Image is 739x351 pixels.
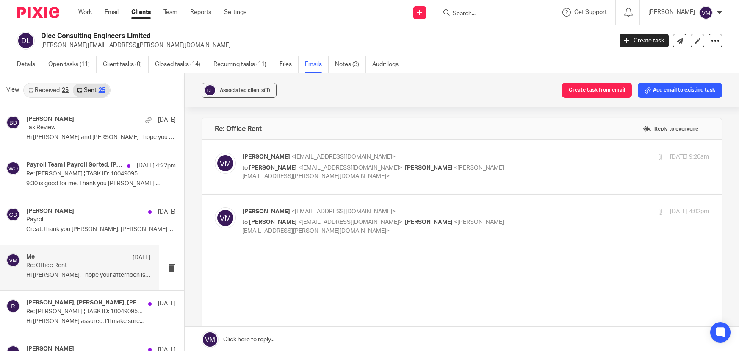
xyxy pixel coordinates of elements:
span: Get Support [574,9,607,15]
span: to [242,219,248,225]
h4: [PERSON_NAME] [26,116,74,123]
img: svg%3E [204,84,216,97]
a: Details [17,56,42,73]
h4: [PERSON_NAME], [PERSON_NAME], [PERSON_NAME][EMAIL_ADDRESS][PERSON_NAME][DOMAIN_NAME] [26,299,144,306]
p: Great, thank you [PERSON_NAME]. [PERSON_NAME] -- ... [26,226,176,233]
a: Audit logs [372,56,405,73]
p: [DATE] [133,253,150,262]
span: (1) [264,88,270,93]
span: [PERSON_NAME] [405,219,453,225]
a: Files [280,56,299,73]
span: , [404,219,405,225]
p: Re: [PERSON_NAME] ¦ TASK ID: 10049095318 [26,308,146,315]
img: Pixie [17,7,59,18]
span: [PERSON_NAME] [242,209,290,214]
img: svg%3E [215,207,236,228]
img: svg%3E [6,116,20,129]
span: to [242,165,248,171]
span: <[EMAIL_ADDRESS][DOMAIN_NAME]> [291,209,396,214]
button: Create task from email [562,83,632,98]
span: <[EMAIL_ADDRESS][DOMAIN_NAME]> [298,165,402,171]
p: Hi [PERSON_NAME], I hope your afternoon is going... [26,272,150,279]
a: Team [163,8,177,17]
a: Client tasks (0) [103,56,149,73]
a: Create task [620,34,669,47]
h2: Dice Consulting Engineers Limited [41,32,494,41]
span: [PERSON_NAME] [405,165,453,171]
p: [DATE] 9:20am [670,153,709,162]
div: 25 [62,87,69,93]
span: <[EMAIL_ADDRESS][DOMAIN_NAME]> [291,154,396,160]
a: Emails [305,56,329,73]
a: Settings [224,8,246,17]
p: Hi [PERSON_NAME] assured, I’ll make sure... [26,318,176,325]
label: Reply to everyone [641,123,700,135]
p: [DATE] [158,299,176,308]
p: 9:30 is good for me. Thank you [PERSON_NAME] ... [26,180,176,187]
button: Associated clients(1) [202,83,277,98]
a: Received25 [24,84,73,97]
input: Search [452,10,528,18]
p: Re: [PERSON_NAME] ¦ TASK ID: 10049095318 [26,170,146,178]
span: Associated clients [220,88,270,93]
button: Add email to existing task [638,83,722,98]
a: Sent25 [73,84,109,97]
img: svg%3E [6,208,20,221]
a: Closed tasks (14) [155,56,207,73]
h4: Payroll Team | Payroll Sorted, [PERSON_NAME], [PERSON_NAME], [PERSON_NAME], [PERSON_NAME], [PERSO... [26,162,123,169]
p: [DATE] 4:02pm [670,207,709,216]
span: [PERSON_NAME] [249,219,297,225]
div: 25 [99,87,105,93]
img: svg%3E [6,253,20,267]
a: Work [78,8,92,17]
h4: Re: Office Rent [215,125,262,133]
span: <[PERSON_NAME][EMAIL_ADDRESS][PERSON_NAME][DOMAIN_NAME]> [242,219,504,234]
p: [PERSON_NAME] [648,8,695,17]
p: Re: Office Rent [26,262,126,269]
p: Payroll [26,216,146,223]
span: , [404,165,405,171]
span: <[EMAIL_ADDRESS][DOMAIN_NAME]> [298,219,402,225]
p: Tax Review [26,124,146,131]
p: [DATE] 4:22pm [137,162,176,170]
p: [DATE] [158,116,176,124]
p: [PERSON_NAME][EMAIL_ADDRESS][PERSON_NAME][DOMAIN_NAME] [41,41,607,50]
h4: [PERSON_NAME] [26,208,74,215]
a: Email [105,8,119,17]
a: Recurring tasks (11) [213,56,273,73]
a: Notes (3) [335,56,366,73]
img: svg%3E [215,153,236,174]
h4: Me [26,253,35,261]
img: svg%3E [17,32,35,50]
img: svg%3E [6,299,20,313]
p: Hi [PERSON_NAME] and [PERSON_NAME] I hope you are well.... [26,134,176,141]
img: svg%3E [699,6,713,19]
span: View [6,86,19,95]
p: [DATE] [158,208,176,216]
span: [PERSON_NAME] [242,154,290,160]
a: Reports [190,8,211,17]
a: Clients [131,8,151,17]
a: Open tasks (11) [48,56,97,73]
img: svg%3E [6,162,20,175]
span: [PERSON_NAME] [249,165,297,171]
